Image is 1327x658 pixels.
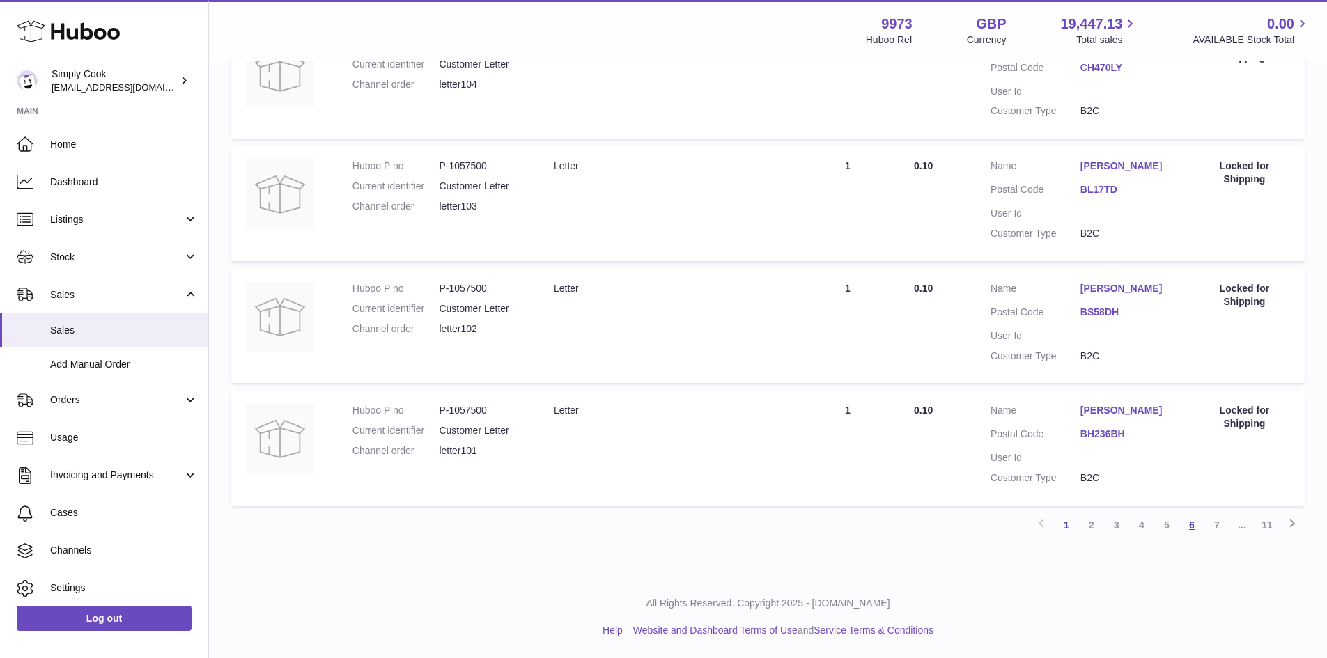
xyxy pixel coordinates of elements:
[1255,512,1280,538] a: 11
[352,58,440,71] dt: Current identifier
[796,390,900,506] td: 1
[1129,512,1154,538] a: 4
[50,288,183,301] span: Sales
[991,350,1080,363] dt: Customer Type
[50,506,198,519] span: Cases
[352,200,440,213] dt: Channel order
[17,606,192,631] a: Log out
[245,38,315,107] img: no-photo.jpg
[991,404,1080,421] dt: Name
[17,70,38,91] img: internalAdmin-9973@internal.huboo.com
[1267,15,1294,33] span: 0.00
[967,33,1007,47] div: Currency
[628,624,933,637] li: and
[439,78,526,91] dd: letter104
[1080,104,1170,118] dd: B2C
[352,322,440,336] dt: Channel order
[991,227,1080,240] dt: Customer Type
[1080,471,1170,485] dd: B2C
[991,451,1080,464] dt: User Id
[1076,33,1138,47] span: Total sales
[439,424,526,437] dd: Customer Letter
[1080,227,1170,240] dd: B2C
[352,404,440,417] dt: Huboo P no
[50,138,198,151] span: Home
[1060,15,1122,33] span: 19,447.13
[52,81,205,93] span: [EMAIL_ADDRESS][DOMAIN_NAME]
[976,15,1006,33] strong: GBP
[866,33,913,47] div: Huboo Ref
[1179,512,1204,538] a: 6
[245,159,315,229] img: no-photo.jpg
[1080,404,1170,417] a: [PERSON_NAME]
[439,200,526,213] dd: letter103
[991,282,1080,299] dt: Name
[554,282,782,295] div: Letter
[991,306,1080,322] dt: Postal Code
[991,428,1080,444] dt: Postal Code
[50,431,198,444] span: Usage
[439,282,526,295] dd: P-1057500
[796,268,900,384] td: 1
[991,207,1080,220] dt: User Id
[881,15,913,33] strong: 9973
[50,393,183,407] span: Orders
[1193,15,1310,47] a: 0.00 AVAILABLE Stock Total
[796,24,900,139] td: 1
[50,469,183,482] span: Invoicing and Payments
[991,104,1080,118] dt: Customer Type
[1104,512,1129,538] a: 3
[439,180,526,193] dd: Customer Letter
[52,68,177,94] div: Simply Cook
[991,329,1080,343] dt: User Id
[633,625,798,636] a: Website and Dashboard Terms of Use
[914,160,933,171] span: 0.10
[439,404,526,417] dd: P-1057500
[439,58,526,71] dd: Customer Letter
[439,444,526,457] dd: letter101
[50,213,183,226] span: Listings
[352,282,440,295] dt: Huboo P no
[914,283,933,294] span: 0.10
[1229,512,1255,538] span: ...
[1080,282,1170,295] a: [PERSON_NAME]
[554,404,782,417] div: Letter
[439,302,526,315] dd: Customer Letter
[1198,404,1291,430] div: Locked for Shipping
[439,322,526,336] dd: letter102
[554,159,782,173] div: Letter
[352,180,440,193] dt: Current identifier
[50,358,198,371] span: Add Manual Order
[1080,350,1170,363] dd: B2C
[914,405,933,416] span: 0.10
[50,544,198,557] span: Channels
[1080,306,1170,319] a: BS58DH
[220,597,1316,610] p: All Rights Reserved. Copyright 2025 - [DOMAIN_NAME]
[991,159,1080,176] dt: Name
[50,581,198,595] span: Settings
[1060,15,1138,47] a: 19,447.13 Total sales
[1080,183,1170,196] a: BL17TD
[1080,428,1170,441] a: BH236BH
[796,146,900,261] td: 1
[1080,159,1170,173] a: [PERSON_NAME]
[991,183,1080,200] dt: Postal Code
[1198,282,1291,308] div: Locked for Shipping
[352,159,440,173] dt: Huboo P no
[814,625,933,636] a: Service Terms & Conditions
[50,175,198,189] span: Dashboard
[1079,512,1104,538] a: 2
[1193,33,1310,47] span: AVAILABLE Stock Total
[352,424,440,437] dt: Current identifier
[245,404,315,473] img: no-photo.jpg
[50,324,198,337] span: Sales
[991,471,1080,485] dt: Customer Type
[991,61,1080,78] dt: Postal Code
[352,78,440,91] dt: Channel order
[50,251,183,264] span: Stock
[352,302,440,315] dt: Current identifier
[439,159,526,173] dd: P-1057500
[352,444,440,457] dt: Channel order
[1054,512,1079,538] a: 1
[1080,61,1170,75] a: CH470LY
